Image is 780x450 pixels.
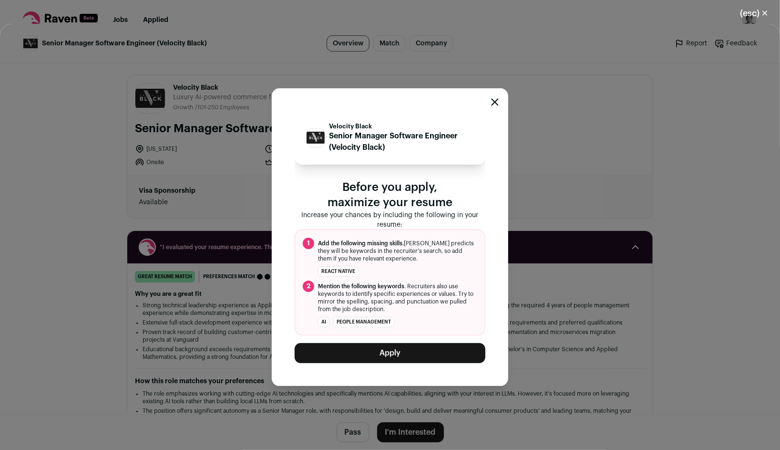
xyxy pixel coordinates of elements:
span: Mention the following keywords [318,283,404,289]
button: Apply [295,343,485,363]
li: People management [333,317,394,327]
p: Velocity Black [329,123,474,130]
span: [PERSON_NAME] predicts they will be keywords in the recruiter's search, so add them if you have r... [318,240,477,262]
img: 84f582aab26836006c91ca510dcf2f904c167f992772a48d0ac0d02e460338f9.jpg [307,132,325,143]
span: 2 [303,281,314,292]
p: Increase your chances by including the following in your resume: [295,210,485,230]
button: Close modal [729,3,780,24]
p: Before you apply, maximize your resume [295,180,485,210]
span: . Recruiters also use keywords to identify specific experiences or values. Try to mirror the spel... [318,283,477,313]
li: React Native [318,266,359,277]
li: AI [318,317,329,327]
button: Close modal [491,98,499,106]
span: 1 [303,238,314,249]
span: Add the following missing skills. [318,241,404,246]
p: Senior Manager Software Engineer (Velocity Black) [329,130,474,153]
